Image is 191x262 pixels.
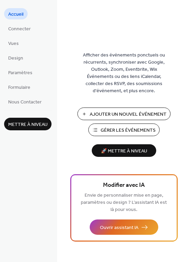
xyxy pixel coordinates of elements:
[96,147,152,156] span: 🚀 Mettre à niveau
[90,111,166,118] span: Ajouter Un Nouvel Événement
[78,52,170,95] span: Afficher des événements ponctuels ou récurrents, synchroniser avec Google, Outlook, Zoom, Eventbr...
[8,84,30,91] span: Formulaire
[8,69,32,77] span: Paramètres
[8,40,19,47] span: Vues
[81,191,167,214] span: Envie de personnaliser mise en page, paramètres ou design ? L’assistant IA est là pour vous.
[4,81,34,93] a: Formulaire
[101,127,156,134] span: Gérer les Événements
[4,67,36,78] a: Paramètres
[92,144,156,157] button: 🚀 Mettre à niveau
[4,118,52,130] button: Mettre à niveau
[8,121,47,128] span: Mettre à niveau
[100,224,138,231] span: Ouvrir assistant IA
[88,124,160,136] button: Gérer les Événements
[8,26,31,33] span: Connecter
[77,108,171,120] button: Ajouter Un Nouvel Événement
[4,52,27,63] a: Design
[90,219,158,235] button: Ouvrir assistant IA
[4,96,46,107] a: Nous Contacter
[103,181,145,190] span: Modifier avec IA
[4,23,35,34] a: Connecter
[8,11,24,18] span: Accueil
[8,55,23,62] span: Design
[8,99,42,106] span: Nous Contacter
[4,37,23,49] a: Vues
[4,8,28,19] a: Accueil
